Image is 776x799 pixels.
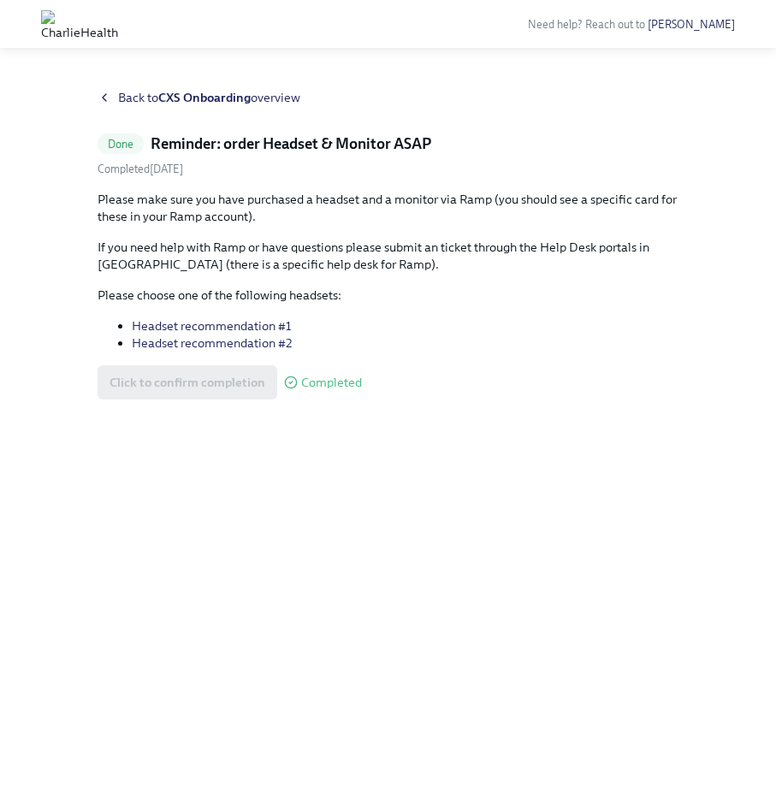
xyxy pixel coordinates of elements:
[132,335,292,351] a: Headset recommendation #2
[158,90,251,105] strong: CXS Onboarding
[118,89,300,106] span: Back to overview
[41,10,118,38] img: CharlieHealth
[648,18,735,31] a: [PERSON_NAME]
[98,287,679,304] p: Please choose one of the following headsets:
[98,163,183,175] span: Tuesday, August 26th 2025, 12:50 pm
[98,191,679,225] p: Please make sure you have purchased a headset and a monitor via Ramp (you should see a specific c...
[528,18,735,31] span: Need help? Reach out to
[151,133,431,154] h5: Reminder: order Headset & Monitor ASAP
[132,318,291,334] a: Headset recommendation #1
[98,138,145,151] span: Done
[301,376,362,389] span: Completed
[98,239,679,273] p: If you need help with Ramp or have questions please submit an ticket through the Help Desk portal...
[98,89,679,106] a: Back toCXS Onboardingoverview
